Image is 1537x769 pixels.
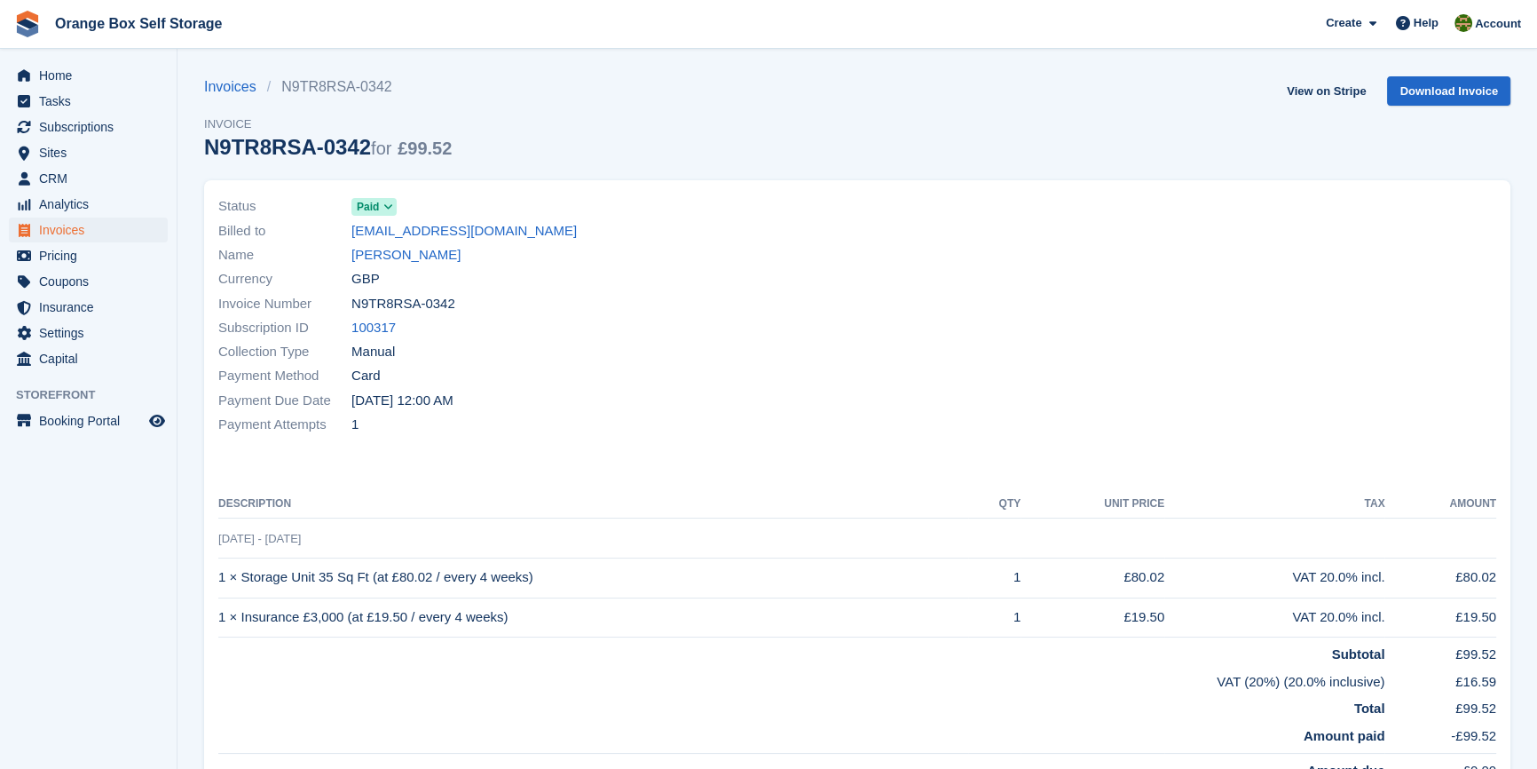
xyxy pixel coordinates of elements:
[1326,14,1361,32] span: Create
[218,665,1384,693] td: VAT (20%) (20.0% inclusive)
[1384,719,1496,754] td: -£99.52
[218,245,351,266] span: Name
[9,346,168,371] a: menu
[9,89,168,114] a: menu
[968,598,1021,638] td: 1
[39,321,146,345] span: Settings
[1384,665,1496,693] td: £16.59
[1164,567,1384,588] div: VAT 20.0% incl.
[39,140,146,165] span: Sites
[1454,14,1472,32] img: SARAH T
[218,490,968,519] th: Description
[218,391,351,411] span: Payment Due Date
[351,342,395,362] span: Manual
[9,166,168,191] a: menu
[204,76,452,98] nav: breadcrumbs
[39,295,146,320] span: Insurance
[1280,76,1373,106] a: View on Stripe
[1384,692,1496,719] td: £99.52
[39,346,146,371] span: Capital
[9,408,168,433] a: menu
[218,318,351,338] span: Subscription ID
[218,269,351,289] span: Currency
[204,135,452,159] div: N9TR8RSA-0342
[39,218,146,242] span: Invoices
[218,415,351,435] span: Payment Attempts
[351,196,397,217] a: Paid
[1331,646,1384,662] strong: Subtotal
[351,221,577,242] a: [EMAIL_ADDRESS][DOMAIN_NAME]
[1414,14,1438,32] span: Help
[204,76,267,98] a: Invoices
[1164,490,1384,519] th: Tax
[39,166,146,191] span: CRM
[39,115,146,139] span: Subscriptions
[204,115,452,133] span: Invoice
[39,243,146,268] span: Pricing
[351,318,396,338] a: 100317
[398,139,452,158] span: £99.52
[218,294,351,314] span: Invoice Number
[48,9,230,38] a: Orange Box Self Storage
[9,243,168,268] a: menu
[1384,598,1496,638] td: £19.50
[39,269,146,294] span: Coupons
[9,269,168,294] a: menu
[9,63,168,88] a: menu
[9,140,168,165] a: menu
[39,63,146,88] span: Home
[9,295,168,320] a: menu
[1475,15,1521,33] span: Account
[39,89,146,114] span: Tasks
[1021,558,1164,598] td: £80.02
[218,558,968,598] td: 1 × Storage Unit 35 Sq Ft (at £80.02 / every 4 weeks)
[1304,728,1385,743] strong: Amount paid
[1384,490,1496,519] th: Amount
[1021,490,1164,519] th: Unit Price
[351,415,359,435] span: 1
[357,199,379,215] span: Paid
[218,532,301,545] span: [DATE] - [DATE]
[14,11,41,37] img: stora-icon-8386f47178a22dfd0bd8f6a31ec36ba5ce8667c1dd55bd0f319d3a0aa187defe.svg
[351,294,455,314] span: N9TR8RSA-0342
[218,196,351,217] span: Status
[218,598,968,638] td: 1 × Insurance £3,000 (at £19.50 / every 4 weeks)
[9,321,168,345] a: menu
[371,139,391,158] span: for
[351,391,453,411] time: 2025-09-03 23:00:00 UTC
[351,245,461,266] a: [PERSON_NAME]
[1384,638,1496,665] td: £99.52
[351,269,380,289] span: GBP
[16,386,177,404] span: Storefront
[218,366,351,386] span: Payment Method
[218,342,351,362] span: Collection Type
[1021,598,1164,638] td: £19.50
[9,218,168,242] a: menu
[146,410,168,432] a: Preview store
[968,558,1021,598] td: 1
[351,366,381,386] span: Card
[968,490,1021,519] th: QTY
[39,192,146,217] span: Analytics
[1354,701,1385,716] strong: Total
[9,115,168,139] a: menu
[1164,607,1384,628] div: VAT 20.0% incl.
[1384,558,1496,598] td: £80.02
[218,221,351,242] span: Billed to
[9,192,168,217] a: menu
[1387,76,1510,106] a: Download Invoice
[39,408,146,433] span: Booking Portal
